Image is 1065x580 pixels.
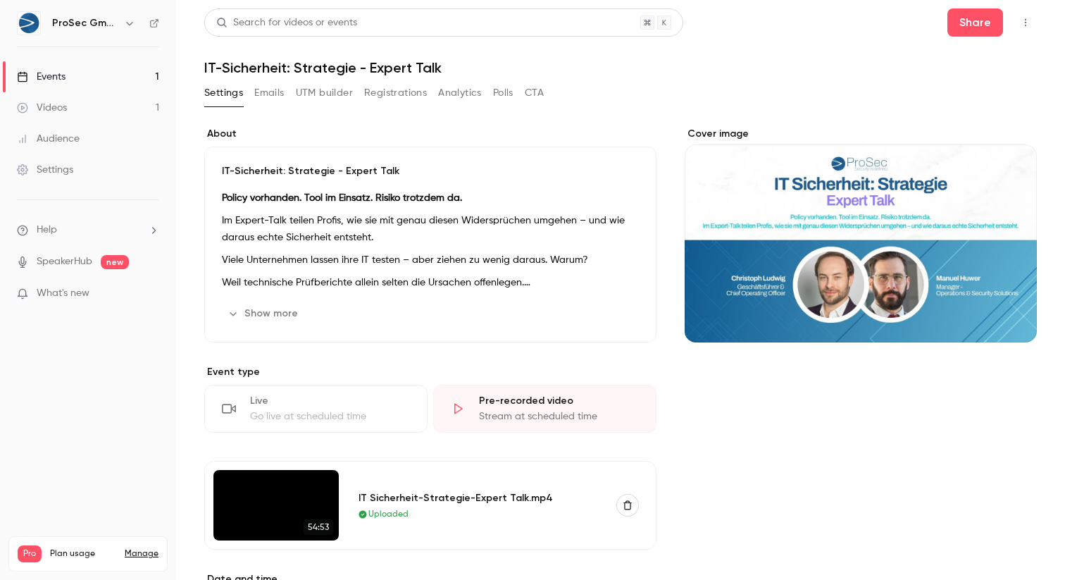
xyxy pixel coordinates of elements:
span: Uploaded [368,508,409,521]
div: IT Sicherheit-Strategie-Expert Talk.mp4 [359,490,600,505]
label: About [204,127,656,141]
section: Cover image [685,127,1037,343]
p: IT-Sicherheit: Strategie - Expert Talk [222,164,639,178]
div: Audience [17,132,80,146]
button: Analytics [438,82,482,104]
button: Polls [493,82,513,104]
a: Manage [125,548,158,560]
button: UTM builder [296,82,353,104]
div: Go live at scheduled time [250,409,410,424]
div: Pre-recorded video [479,394,639,408]
h1: IT-Sicherheit: Strategie - Expert Talk [204,59,1037,76]
span: Help [37,223,57,237]
button: Show more [222,302,306,325]
button: Registrations [364,82,427,104]
strong: Policy vorhanden. Tool im Einsatz. Risiko trotzdem da. [222,193,462,203]
p: Im Expert-Talk teilen Profis, wie sie mit genau diesen Widersprüchen umgehen – und wie daraus ech... [222,212,639,246]
span: 54:53 [304,519,333,535]
p: Viele Unternehmen lassen ihre IT testen – aber ziehen zu wenig daraus. Warum? [222,252,639,269]
div: Settings [17,163,73,177]
img: ProSec GmbH [18,12,40,35]
div: LiveGo live at scheduled time [204,385,428,433]
div: Live [250,394,410,408]
div: Pre-recorded videoStream at scheduled time [433,385,656,433]
p: Weil technische Prüfberichte allein selten die Ursachen offenlegen. [222,274,639,291]
label: Cover image [685,127,1037,141]
li: help-dropdown-opener [17,223,159,237]
div: Events [17,70,66,84]
div: Search for videos or events [216,16,357,30]
span: new [101,255,129,269]
span: Plan usage [50,548,116,560]
span: Pro [18,545,42,562]
button: CTA [525,82,544,104]
a: SpeakerHub [37,254,92,269]
div: Stream at scheduled time [479,409,639,424]
div: Videos [17,101,67,115]
p: Event type [204,365,656,379]
button: Share [947,8,1003,37]
span: What's new [37,286,89,301]
button: Settings [204,82,243,104]
button: Emails [254,82,284,104]
h6: ProSec GmbH [52,16,118,30]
